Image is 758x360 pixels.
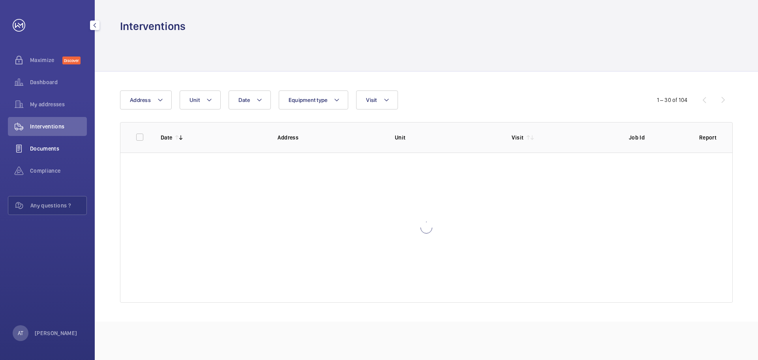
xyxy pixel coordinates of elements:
button: Address [120,90,172,109]
span: Date [238,97,250,103]
p: Report [699,134,717,141]
p: Unit [395,134,499,141]
p: AT [18,329,23,337]
button: Unit [180,90,221,109]
span: My addresses [30,100,87,108]
p: Date [161,134,172,141]
span: Address [130,97,151,103]
p: [PERSON_NAME] [35,329,77,337]
span: Documents [30,145,87,153]
p: Visit [512,134,523,141]
span: Visit [366,97,377,103]
button: Date [229,90,271,109]
div: 1 – 30 of 104 [657,96,687,104]
span: Interventions [30,123,87,130]
span: Equipment type [289,97,328,103]
p: Address [278,134,382,141]
button: Equipment type [279,90,349,109]
span: Any questions ? [30,202,86,209]
span: Unit [189,97,200,103]
span: Discover [62,57,81,64]
span: Maximize [30,56,62,64]
h1: Interventions [120,19,186,34]
span: Compliance [30,167,87,175]
span: Dashboard [30,78,87,86]
p: Job Id [629,134,687,141]
button: Visit [356,90,398,109]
